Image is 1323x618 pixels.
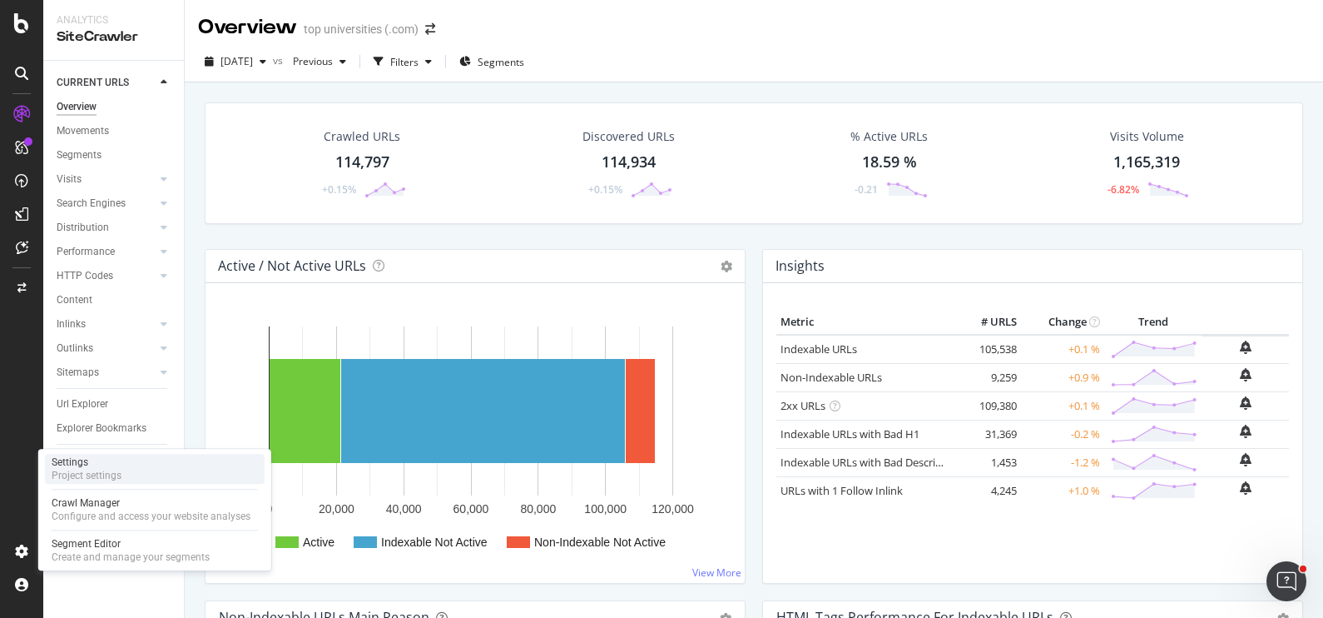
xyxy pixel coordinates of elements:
div: Distribution [57,219,109,237]
td: 31,369 [954,420,1021,448]
div: Analytics [57,13,171,27]
h4: Active / Not Active URLs [218,255,366,277]
td: 1,453 [954,448,1021,476]
a: Url Explorer [57,396,172,413]
div: Visits Volume [1110,128,1184,145]
td: +0.1 % [1021,391,1104,420]
a: Overview [57,98,172,116]
div: 18.59 % [862,152,917,173]
svg: A chart. [219,310,724,570]
i: Options [721,261,732,272]
a: Movements [57,122,172,140]
td: +1.0 % [1021,476,1104,505]
div: Discovered URLs [582,128,675,145]
span: 2025 Sep. 20th [220,54,253,68]
a: Inlinks [57,316,156,333]
div: Content [57,292,92,309]
div: Project settings [52,469,121,482]
div: 114,934 [602,152,656,173]
span: vs [273,53,286,67]
div: 114,797 [335,152,389,173]
a: Performance [57,243,156,261]
a: 2xx URLs [780,398,825,413]
div: bell-plus [1240,341,1251,354]
a: Non-Indexable URLs [780,370,882,385]
div: Url Explorer [57,396,108,413]
a: URLs with 1 Follow Inlink [780,483,903,498]
div: Segments [57,147,102,164]
text: 40,000 [386,502,422,516]
div: -6.82% [1107,182,1139,197]
td: -1.2 % [1021,448,1104,476]
div: Search Engines [57,195,126,212]
div: HTTP Codes [57,267,113,285]
th: Change [1021,310,1104,335]
div: +0.15% [588,182,622,197]
div: top universities (.com) [304,21,419,37]
div: % Active URLs [850,128,928,145]
a: Sitemaps [57,364,156,381]
a: Segments [57,147,172,164]
div: Crawled URLs [324,128,400,145]
div: Performance [57,243,115,261]
div: Create and manage your segments [52,551,210,564]
button: Previous [286,48,353,75]
a: Distribution [57,219,156,237]
th: Metric [776,310,954,335]
button: [DATE] [198,48,273,75]
div: +0.15% [322,182,356,197]
div: Visits [57,171,82,188]
a: Indexable URLs [780,341,857,356]
span: Previous [286,54,333,68]
a: Crawl ManagerConfigure and access your website analyses [45,495,265,525]
div: CURRENT URLS [57,74,129,92]
text: 20,000 [319,502,354,516]
iframe: Intercom live chat [1266,561,1306,601]
a: Indexable URLs with Bad Description [780,455,962,470]
text: 60,000 [453,502,489,516]
span: Segments [478,55,524,69]
div: Overview [57,98,97,116]
div: 1,165,319 [1113,152,1180,173]
div: Crawl Manager [52,496,250,510]
div: Sitemaps [57,364,99,381]
div: Inlinks [57,316,86,333]
td: 105,538 [954,335,1021,364]
div: bell-plus [1240,453,1251,466]
a: Indexable URLs with Bad H1 [780,426,919,441]
div: arrow-right-arrow-left [425,23,435,35]
div: bell-plus [1240,368,1251,381]
td: +0.9 % [1021,363,1104,391]
div: Settings [52,456,121,469]
a: Explorer Bookmarks [57,420,172,437]
div: SiteCrawler [57,27,171,47]
text: 100,000 [584,502,627,516]
td: -0.2 % [1021,420,1104,448]
div: Outlinks [57,340,93,357]
div: Filters [390,55,419,69]
a: HTTP Codes [57,267,156,285]
td: +0.1 % [1021,335,1104,364]
button: Segments [453,48,531,75]
text: 120,000 [652,502,694,516]
text: 80,000 [520,502,556,516]
td: 4,245 [954,476,1021,505]
div: bell-plus [1240,425,1251,438]
h4: Insights [775,255,825,277]
a: Segment EditorCreate and manage your segments [45,536,265,566]
text: Active [303,536,334,549]
text: Indexable Not Active [381,536,488,549]
a: Outlinks [57,340,156,357]
a: Content [57,292,172,309]
th: # URLS [954,310,1021,335]
a: CURRENT URLS [57,74,156,92]
div: Explorer Bookmarks [57,420,146,437]
a: Search Engines [57,195,156,212]
div: Segment Editor [52,537,210,551]
button: Filters [367,48,439,75]
a: SettingsProject settings [45,454,265,484]
div: bell-plus [1240,396,1251,410]
div: -0.21 [855,182,878,197]
text: Non-Indexable Not Active [534,536,666,549]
